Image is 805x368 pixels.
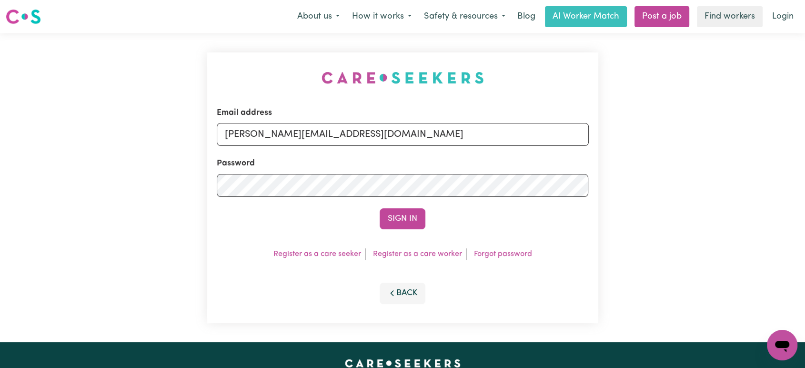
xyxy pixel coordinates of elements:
[766,6,799,27] a: Login
[767,330,797,360] iframe: Button to launch messaging window
[346,7,418,27] button: How it works
[380,208,425,229] button: Sign In
[380,283,425,304] button: Back
[291,7,346,27] button: About us
[545,6,627,27] a: AI Worker Match
[217,107,272,119] label: Email address
[6,6,41,28] a: Careseekers logo
[217,157,255,170] label: Password
[634,6,689,27] a: Post a job
[217,123,589,146] input: Email address
[345,359,461,367] a: Careseekers home page
[474,250,532,258] a: Forgot password
[697,6,763,27] a: Find workers
[512,6,541,27] a: Blog
[273,250,361,258] a: Register as a care seeker
[418,7,512,27] button: Safety & resources
[373,250,462,258] a: Register as a care worker
[6,8,41,25] img: Careseekers logo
